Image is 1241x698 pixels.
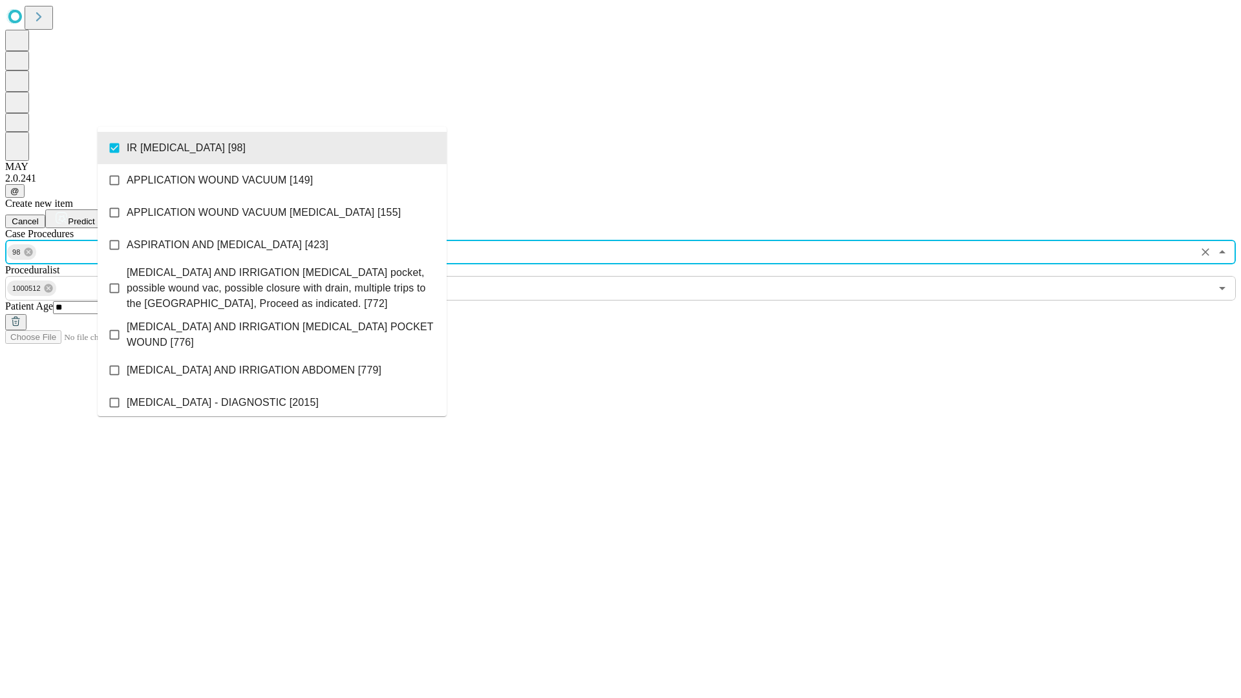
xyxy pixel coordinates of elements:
[127,363,381,378] span: [MEDICAL_DATA] AND IRRIGATION ABDOMEN [779]
[5,184,25,198] button: @
[1196,243,1214,261] button: Clear
[5,215,45,228] button: Cancel
[127,319,436,350] span: [MEDICAL_DATA] AND IRRIGATION [MEDICAL_DATA] POCKET WOUND [776]
[68,217,94,226] span: Predict
[10,186,19,196] span: @
[5,264,59,275] span: Proceduralist
[7,244,36,260] div: 98
[127,140,246,156] span: IR [MEDICAL_DATA] [98]
[127,237,328,253] span: ASPIRATION AND [MEDICAL_DATA] [423]
[7,245,26,260] span: 98
[127,395,319,410] span: [MEDICAL_DATA] - DIAGNOSTIC [2015]
[127,173,313,188] span: APPLICATION WOUND VACUUM [149]
[127,205,401,220] span: APPLICATION WOUND VACUUM [MEDICAL_DATA] [155]
[5,198,73,209] span: Create new item
[1213,243,1231,261] button: Close
[45,209,105,228] button: Predict
[5,173,1236,184] div: 2.0.241
[7,280,56,296] div: 1000512
[12,217,39,226] span: Cancel
[127,265,436,312] span: [MEDICAL_DATA] AND IRRIGATION [MEDICAL_DATA] pocket, possible wound vac, possible closure with dr...
[1213,279,1231,297] button: Open
[5,161,1236,173] div: MAY
[5,301,53,312] span: Patient Age
[5,228,74,239] span: Scheduled Procedure
[7,281,46,296] span: 1000512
